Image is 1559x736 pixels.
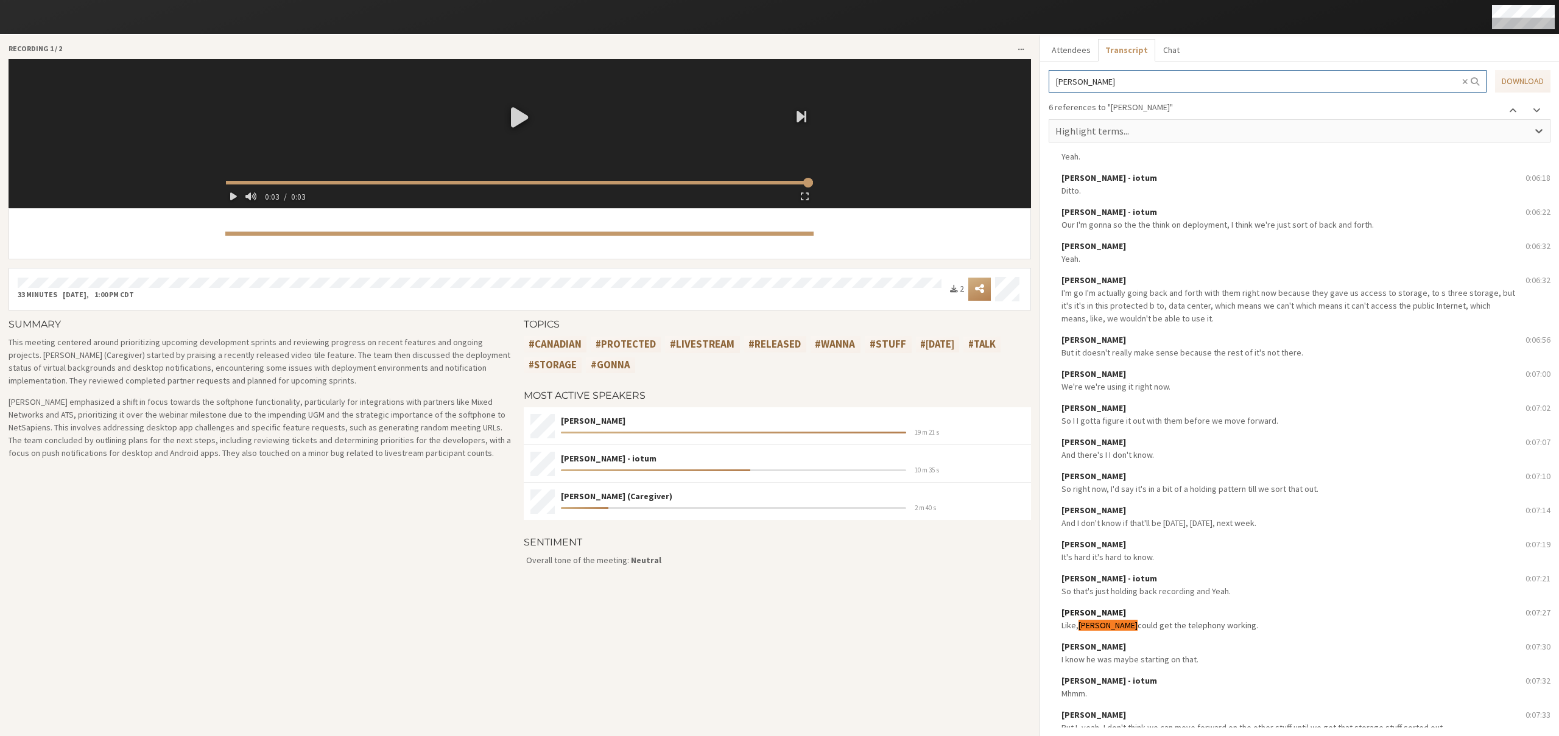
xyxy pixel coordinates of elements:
[1061,607,1126,618] span: [PERSON_NAME]
[1061,415,1278,426] span: So I I gotta figure it out with them before we move forward.
[1061,722,1445,733] span: But I, yeah, I don't think we can move forward on the other stuff until we get that storage stuff...
[1526,334,1550,346] div: 0:06:56
[915,466,921,474] span: 10
[586,357,635,374] div: #gonna
[1526,572,1550,585] div: 0:07:21
[561,490,1024,503] div: [PERSON_NAME] (Caregiver)
[963,337,1001,352] div: #talk
[915,503,1024,513] span: m s
[916,337,960,352] div: #[DATE]
[524,319,1030,330] h4: Topics
[1526,368,1550,380] div: 0:07:00
[1138,620,1258,631] span: could get the telephony working.
[1061,552,1154,563] span: It's hard it's hard to know.
[1061,688,1087,699] span: Mhmm.
[1061,517,1256,528] span: And I don't know if that'll be [DATE], [DATE], next week.
[1044,101,1385,119] div: 6 references to "[PERSON_NAME]"
[1155,39,1186,61] button: Chat
[1061,287,1515,324] span: I'm go I'm actually going back and forth with them right now because they gave us access to stora...
[1526,640,1550,653] div: 0:07:30
[915,427,1024,438] span: m s
[1526,206,1550,219] div: 0:06:22
[915,465,1024,475] span: m s
[1061,449,1154,460] span: And there's I I don't know.
[591,337,661,352] div: #protected
[1061,641,1126,652] span: [PERSON_NAME]
[1061,620,1079,631] span: Like,
[4,43,1007,54] div: Recording 1 / 2
[1098,39,1155,61] button: Transcript
[1049,70,1487,93] input: Search transcript
[1061,381,1170,392] span: We're we're using it right now.
[524,390,1030,401] h4: Most active speakers
[1526,606,1550,619] div: 0:07:27
[524,336,586,352] div: #canadian
[1061,586,1231,597] span: So that's just holding back recording and Yeah.
[744,336,806,352] div: #released
[1061,151,1080,162] span: Yeah.
[1061,253,1080,264] span: Yeah.
[9,396,515,460] p: [PERSON_NAME] emphasized a shift in focus towards the softphone functionality, particularly for i...
[1526,538,1550,551] div: 0:07:19
[526,554,1031,567] p: Overall tone of the meeting:
[665,336,739,353] div: #livestream
[1061,675,1157,686] span: [PERSON_NAME] - iotum
[1526,504,1550,517] div: 0:07:14
[63,289,89,300] div: [DATE] ,
[926,503,932,512] span: 40
[929,428,935,436] span: 21
[915,428,921,436] span: 19
[18,289,57,300] div: 33 minutes
[1061,471,1126,482] span: [PERSON_NAME]
[94,289,134,300] div: 1:00 PM CDT
[950,282,965,295] div: 2 downloads
[9,319,515,330] h4: Summary
[865,336,911,353] div: #stuff
[1044,39,1098,61] button: Attendees
[1061,368,1126,379] span: [PERSON_NAME]
[1061,219,1374,230] span: Our I'm gonna so the the think on deployment, I think we're just sort of back and forth.
[1012,40,1031,59] button: Open menu
[968,278,991,301] button: Open menu
[1526,470,1550,483] div: 0:07:10
[915,503,918,512] span: 2
[1526,436,1550,449] div: 0:07:07
[1061,275,1126,286] span: [PERSON_NAME]
[524,357,582,373] div: #storage
[1061,185,1081,196] span: Ditto.
[1061,654,1198,665] span: I know he was maybe starting on that.
[1526,240,1550,253] div: 0:06:32
[1061,334,1126,345] span: [PERSON_NAME]
[1061,505,1126,516] span: [PERSON_NAME]
[261,188,284,206] time: 0:03
[1526,402,1550,415] div: 0:07:02
[929,466,935,474] span: 35
[561,415,1024,427] div: [PERSON_NAME]
[1061,436,1126,447] span: [PERSON_NAME]
[1061,539,1126,550] span: [PERSON_NAME]
[1526,709,1550,721] div: 0:07:33
[1495,70,1550,93] a: Download
[1061,172,1157,183] span: [PERSON_NAME] - iotum
[1526,274,1550,287] div: 0:06:32
[1061,240,1126,251] span: [PERSON_NAME]
[524,537,1030,548] h4: Sentiment
[1061,347,1303,358] span: But it doesn't really make sense because the rest of it's not there.
[284,188,287,206] span: /
[1079,620,1138,631] mark: [PERSON_NAME]
[287,188,310,206] time: 0:03
[811,336,860,353] div: #wanna
[9,336,515,387] p: This meeting centered around prioritizing upcoming development sprints and reviewing progress on ...
[1061,573,1157,584] span: [PERSON_NAME] - iotum
[1061,483,1318,494] span: So right now, I'd say it's in a bit of a holding pattern till we sort that out.
[1526,172,1550,184] div: 0:06:18
[1061,402,1126,413] span: [PERSON_NAME]
[1061,709,1126,720] span: [PERSON_NAME]
[1061,206,1157,217] span: [PERSON_NAME] - iotum
[631,555,661,566] span: Neutral
[561,452,1024,465] div: [PERSON_NAME] - iotum
[1526,675,1550,687] div: 0:07:32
